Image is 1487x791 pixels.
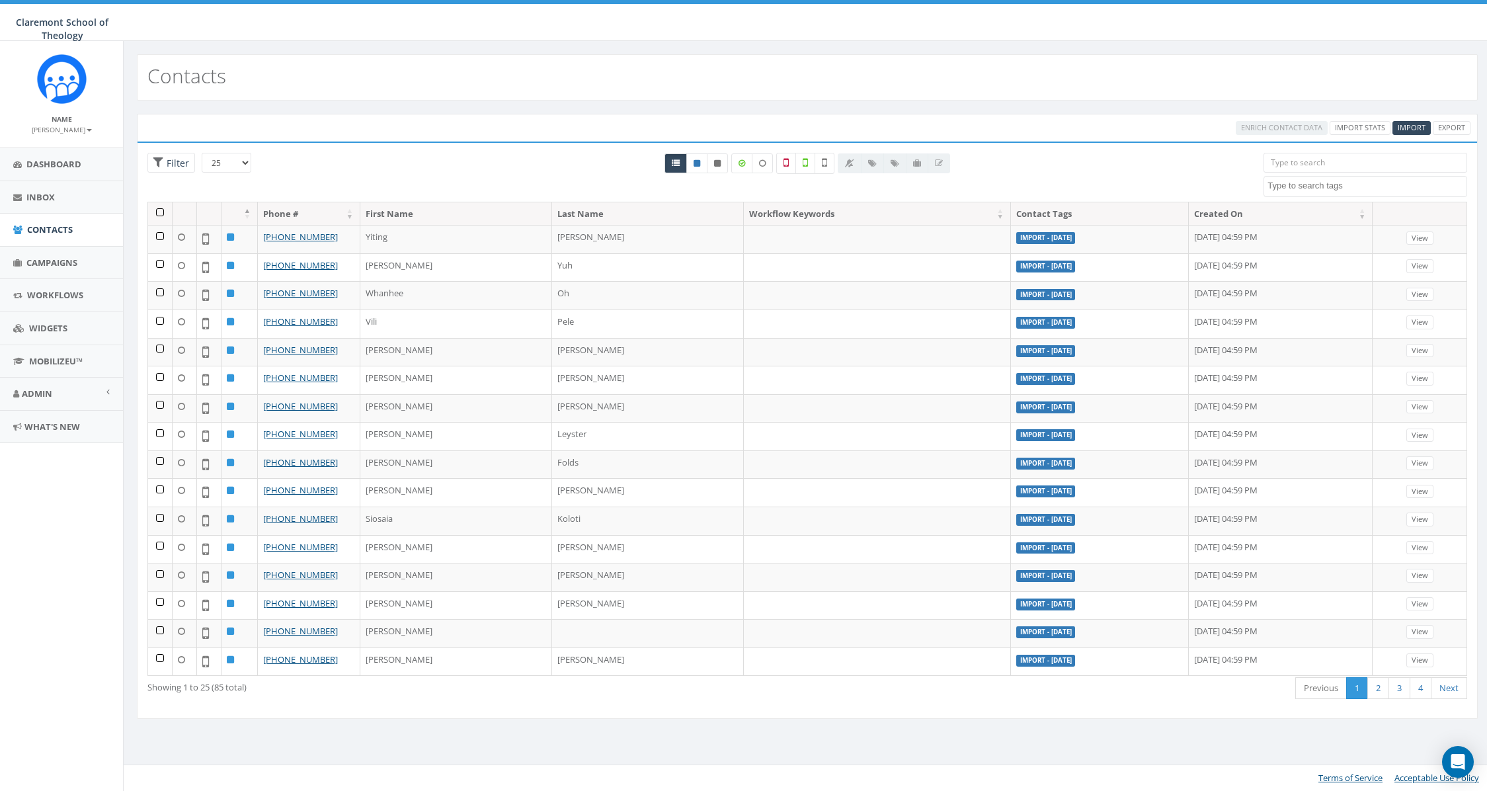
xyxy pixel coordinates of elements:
td: [DATE] 04:59 PM [1189,535,1373,563]
td: [DATE] 04:59 PM [1189,563,1373,591]
label: Import - [DATE] [1016,429,1076,441]
a: View [1406,513,1433,526]
a: View [1406,259,1433,273]
img: Rally_Corp_Icon.png [37,54,87,104]
a: View [1406,344,1433,358]
td: [PERSON_NAME] [360,366,552,394]
td: [DATE] 04:59 PM [1189,591,1373,620]
td: [PERSON_NAME] [360,619,552,647]
span: Inbox [26,191,55,203]
h2: Contacts [147,65,226,87]
span: Advance Filter [147,153,195,173]
td: Vili [360,310,552,338]
span: Dashboard [26,158,81,170]
a: [PHONE_NUMBER] [263,259,338,271]
td: [PERSON_NAME] [360,394,552,423]
td: [DATE] 04:59 PM [1189,647,1373,676]
div: Open Intercom Messenger [1442,746,1474,778]
td: [PERSON_NAME] [552,225,744,253]
td: Yuh [552,253,744,282]
label: Import - [DATE] [1016,570,1076,582]
a: [PHONE_NUMBER] [263,456,338,468]
span: Campaigns [26,257,77,269]
div: Showing 1 to 25 (85 total) [147,676,686,694]
a: 4 [1410,677,1431,699]
span: Admin [22,388,52,399]
a: View [1406,597,1433,611]
td: [DATE] 04:59 PM [1189,619,1373,647]
small: Name [52,114,72,124]
a: View [1406,429,1433,442]
label: Not a Mobile [776,153,796,174]
td: Siosaia [360,507,552,535]
span: MobilizeU™ [29,355,83,367]
td: [PERSON_NAME] [360,675,552,704]
a: View [1406,315,1433,329]
label: Import - [DATE] [1016,345,1076,357]
span: Import [1398,122,1426,132]
td: [DATE] 04:59 PM [1189,225,1373,253]
td: Pele [552,310,744,338]
input: Type to search [1264,153,1467,173]
td: [DATE] 04:59 PM [1189,366,1373,394]
label: Import - [DATE] [1016,261,1076,272]
label: Not Validated [815,153,834,174]
a: Export [1433,121,1470,135]
td: [DATE] 04:59 PM [1189,253,1373,282]
a: [PHONE_NUMBER] [263,315,338,327]
a: View [1406,485,1433,499]
span: CSV files only [1398,122,1426,132]
a: Next [1431,677,1467,699]
td: [PERSON_NAME] [552,394,744,423]
a: View [1406,541,1433,555]
a: Previous [1295,677,1347,699]
a: All contacts [664,153,687,173]
td: Leyster [552,422,744,450]
td: [PERSON_NAME] [360,478,552,507]
td: [PERSON_NAME] [360,563,552,591]
a: [PHONE_NUMBER] [263,597,338,609]
td: [DATE] 04:59 PM [1189,394,1373,423]
a: Active [686,153,707,173]
label: Import - [DATE] [1016,289,1076,301]
td: [PERSON_NAME] [552,675,744,704]
td: [PERSON_NAME] [360,422,552,450]
label: Import - [DATE] [1016,401,1076,413]
td: [PERSON_NAME] [552,478,744,507]
a: View [1406,653,1433,667]
a: [PERSON_NAME] [32,123,92,135]
a: Terms of Service [1318,772,1383,784]
td: [DATE] 04:59 PM [1189,310,1373,338]
a: [PHONE_NUMBER] [263,400,338,412]
td: [PERSON_NAME] [552,563,744,591]
td: [DATE] 04:59 PM [1189,338,1373,366]
label: Validated [795,153,815,174]
td: [DATE] 04:59 PM [1189,478,1373,507]
label: Import - [DATE] [1016,514,1076,526]
td: [DATE] 04:59 PM [1189,450,1373,479]
a: 3 [1388,677,1410,699]
a: [PHONE_NUMBER] [263,541,338,553]
a: Import Stats [1330,121,1390,135]
label: Data not Enriched [752,153,773,173]
textarea: Search [1267,180,1467,192]
a: [PHONE_NUMBER] [263,484,338,496]
a: [PHONE_NUMBER] [263,287,338,299]
th: Phone #: activate to sort column ascending [258,202,360,226]
a: View [1406,456,1433,470]
th: Workflow Keywords: activate to sort column ascending [744,202,1010,226]
a: Opted Out [707,153,728,173]
td: Yiting [360,225,552,253]
a: View [1406,625,1433,639]
td: [PERSON_NAME] [552,366,744,394]
label: Import - [DATE] [1016,485,1076,497]
i: This phone number is unsubscribed and has opted-out of all texts. [714,159,721,167]
th: Created On: activate to sort column ascending [1189,202,1373,226]
td: [PERSON_NAME] [360,338,552,366]
a: View [1406,569,1433,583]
td: [PERSON_NAME] [360,253,552,282]
td: Koloti [552,507,744,535]
span: What's New [24,421,80,433]
td: [DATE] 04:59 PM [1189,422,1373,450]
td: [DATE] 04:59 PM [1189,507,1373,535]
